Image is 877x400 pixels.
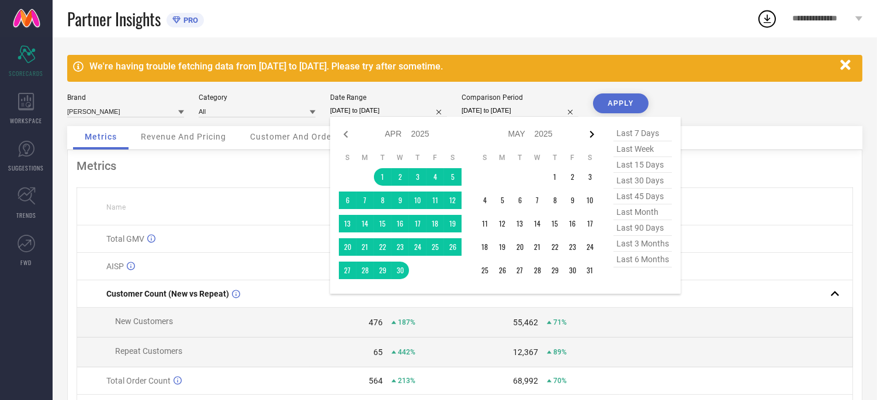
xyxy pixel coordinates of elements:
[444,238,462,256] td: Sat Apr 26 2025
[391,262,409,279] td: Wed Apr 30 2025
[391,192,409,209] td: Wed Apr 09 2025
[529,192,546,209] td: Wed May 07 2025
[546,153,564,162] th: Thursday
[462,105,578,117] input: Select comparison period
[613,173,672,189] span: last 30 days
[398,318,415,326] span: 187%
[581,153,599,162] th: Saturday
[444,215,462,232] td: Sat Apr 19 2025
[391,215,409,232] td: Wed Apr 16 2025
[529,238,546,256] td: Wed May 21 2025
[613,157,672,173] span: last 15 days
[374,262,391,279] td: Tue Apr 29 2025
[529,153,546,162] th: Wednesday
[511,153,529,162] th: Tuesday
[494,215,511,232] td: Mon May 12 2025
[427,153,444,162] th: Friday
[476,262,494,279] td: Sun May 25 2025
[141,132,226,141] span: Revenue And Pricing
[581,215,599,232] td: Sat May 17 2025
[67,93,184,102] div: Brand
[513,347,538,357] div: 12,367
[427,215,444,232] td: Fri Apr 18 2025
[339,153,356,162] th: Sunday
[494,262,511,279] td: Mon May 26 2025
[444,168,462,186] td: Sat Apr 05 2025
[564,168,581,186] td: Fri May 02 2025
[77,159,853,173] div: Metrics
[444,153,462,162] th: Saturday
[476,238,494,256] td: Sun May 18 2025
[427,168,444,186] td: Fri Apr 04 2025
[356,215,374,232] td: Mon Apr 14 2025
[409,192,427,209] td: Thu Apr 10 2025
[339,262,356,279] td: Sun Apr 27 2025
[339,238,356,256] td: Sun Apr 20 2025
[409,168,427,186] td: Thu Apr 03 2025
[511,192,529,209] td: Tue May 06 2025
[511,215,529,232] td: Tue May 13 2025
[199,93,316,102] div: Category
[585,127,599,141] div: Next month
[613,236,672,252] span: last 3 months
[564,262,581,279] td: Fri May 30 2025
[613,252,672,267] span: last 6 months
[374,192,391,209] td: Tue Apr 08 2025
[409,215,427,232] td: Thu Apr 17 2025
[374,238,391,256] td: Tue Apr 22 2025
[85,132,117,141] span: Metrics
[398,377,415,385] span: 213%
[374,153,391,162] th: Tuesday
[564,153,581,162] th: Friday
[106,376,171,385] span: Total Order Count
[181,16,198,25] span: PRO
[613,204,672,220] span: last month
[374,215,391,232] td: Tue Apr 15 2025
[462,93,578,102] div: Comparison Period
[593,93,649,113] button: APPLY
[476,192,494,209] td: Sun May 04 2025
[564,238,581,256] td: Fri May 23 2025
[529,215,546,232] td: Wed May 14 2025
[546,192,564,209] td: Thu May 08 2025
[369,318,383,327] div: 476
[373,347,383,357] div: 65
[613,189,672,204] span: last 45 days
[613,126,672,141] span: last 7 days
[494,192,511,209] td: Mon May 05 2025
[613,141,672,157] span: last week
[513,376,538,385] div: 68,992
[427,192,444,209] td: Fri Apr 11 2025
[339,215,356,232] td: Sun Apr 13 2025
[529,262,546,279] td: Wed May 28 2025
[409,153,427,162] th: Thursday
[511,238,529,256] td: Tue May 20 2025
[374,168,391,186] td: Tue Apr 01 2025
[494,238,511,256] td: Mon May 19 2025
[106,234,144,244] span: Total GMV
[427,238,444,256] td: Fri Apr 25 2025
[106,203,126,211] span: Name
[564,192,581,209] td: Fri May 09 2025
[11,116,43,125] span: WORKSPACE
[553,348,567,356] span: 89%
[581,168,599,186] td: Sat May 03 2025
[16,211,36,220] span: TRENDS
[21,258,32,267] span: FWD
[398,348,415,356] span: 442%
[339,192,356,209] td: Sun Apr 06 2025
[339,127,353,141] div: Previous month
[250,132,339,141] span: Customer And Orders
[511,262,529,279] td: Tue May 27 2025
[391,168,409,186] td: Wed Apr 02 2025
[476,215,494,232] td: Sun May 11 2025
[9,164,44,172] span: SUGGESTIONS
[391,153,409,162] th: Wednesday
[67,7,161,31] span: Partner Insights
[757,8,778,29] div: Open download list
[106,289,229,298] span: Customer Count (New vs Repeat)
[89,61,834,72] div: We're having trouble fetching data from [DATE] to [DATE]. Please try after sometime.
[581,238,599,256] td: Sat May 24 2025
[356,238,374,256] td: Mon Apr 21 2025
[444,192,462,209] td: Sat Apr 12 2025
